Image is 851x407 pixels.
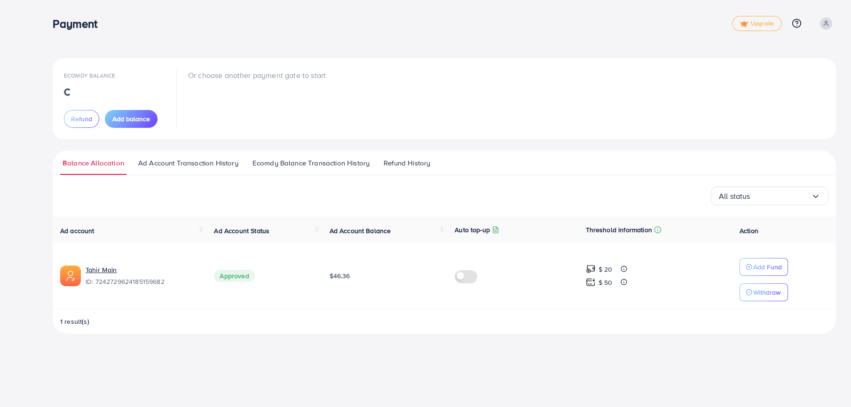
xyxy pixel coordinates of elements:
[188,70,326,81] p: Or choose another payment gate to start
[599,264,613,275] p: $ 20
[64,110,99,128] button: Refund
[252,158,370,168] span: Ecomdy Balance Transaction History
[64,71,115,79] span: Ecomdy Balance
[60,266,81,286] img: ic-ads-acc.e4c84228.svg
[750,189,811,203] input: Search for option
[599,277,613,288] p: $ 50
[330,226,391,235] span: Ad Account Balance
[86,265,199,274] a: Tahir Main
[214,226,269,235] span: Ad Account Status
[586,277,596,287] img: top-up amount
[586,224,652,235] p: Threshold information
[214,270,254,282] span: Approved
[740,21,748,27] img: tick
[711,187,828,205] div: Search for option
[60,226,95,235] span: Ad account
[384,158,430,168] span: Refund History
[112,114,150,124] span: Add balance
[586,264,596,274] img: top-up amount
[753,261,782,273] p: Add Fund
[63,158,124,168] span: Balance Allocation
[105,110,158,128] button: Add balance
[740,283,788,301] button: Withdraw
[86,277,199,286] span: ID: 7242729624185159682
[60,317,89,326] span: 1 result(s)
[330,271,350,281] span: $46.36
[71,114,92,124] span: Refund
[740,258,788,276] button: Add Fund
[455,224,490,235] p: Auto top-up
[740,226,758,235] span: Action
[740,20,774,27] span: Upgrade
[86,265,199,287] div: <span class='underline'>Tahir Main</span></br>7242729624185159682
[138,158,238,168] span: Ad Account Transaction History
[732,16,782,31] a: tickUpgrade
[53,17,105,31] h3: Payment
[753,287,780,298] p: Withdraw
[719,189,750,203] span: All status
